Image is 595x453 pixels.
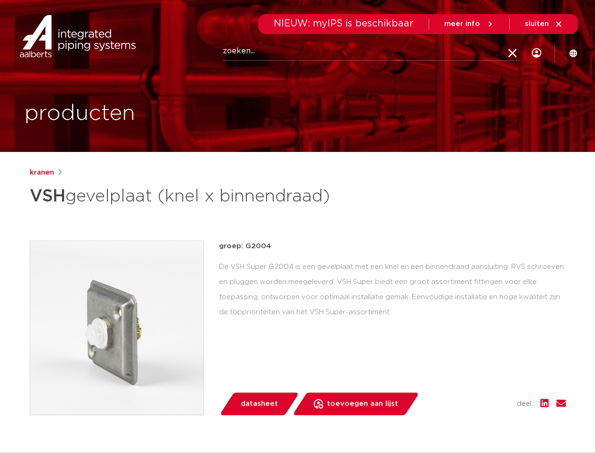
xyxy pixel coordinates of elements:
h1: producten [24,99,135,129]
img: Product Image for VSH gevelplaat (knel x binnendraad) [30,241,204,415]
p: groep: G2004 [219,241,566,252]
input: zoeken... [223,42,519,61]
div: De VSH Super G2004 is een gevelplaat met een knel en een binnendraad aansluiting. RVS schroeven e... [219,260,566,319]
a: kranen [30,167,54,178]
span: NIEUW: myIPS is beschikbaar [274,19,414,28]
strong: VSH [30,188,65,205]
span: deel: [517,398,533,410]
span: datasheet [241,396,278,411]
h1: gevelplaat (knel x binnendraad) [30,182,383,210]
span: toevoegen aan lijst [327,396,398,411]
span: sluiten [525,20,549,27]
span: meer info [444,20,480,27]
a: sluiten [525,20,563,28]
a: meer info [444,20,494,28]
a: datasheet [219,393,299,415]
